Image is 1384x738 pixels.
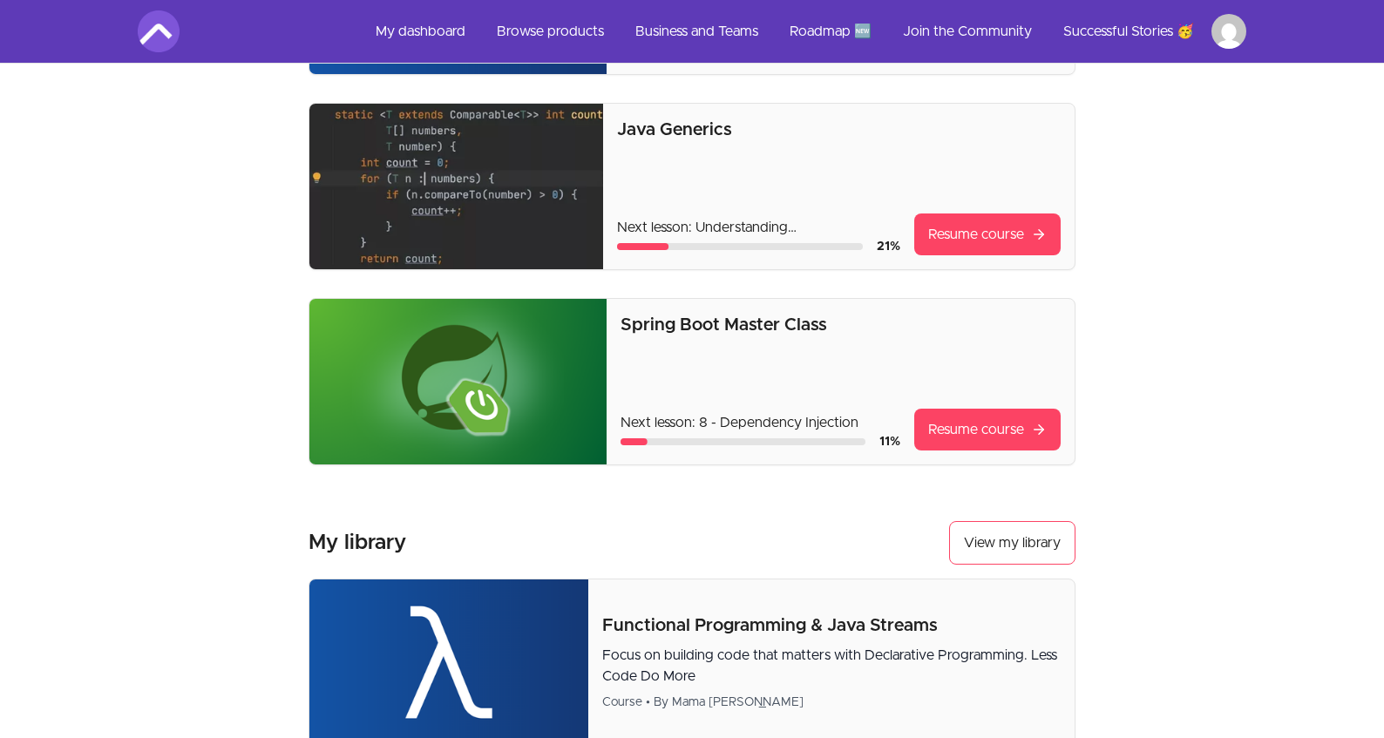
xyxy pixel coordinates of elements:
p: Next lesson: 8 - Dependency Injection [621,412,900,433]
div: Course progress [617,243,863,250]
img: Profile image for Olga Isela [1211,14,1246,49]
a: Join the Community [889,10,1046,52]
a: Resume course [914,213,1061,255]
p: Focus on building code that matters with Declarative Programming. Less Code Do More [602,645,1061,687]
div: Course progress [621,438,865,445]
a: My dashboard [362,10,479,52]
a: Roadmap 🆕 [776,10,885,52]
h3: My library [309,529,406,557]
a: View my library [949,521,1075,565]
span: 21 % [877,240,900,253]
p: Next lesson: Understanding ClassCastExeption [617,217,900,238]
a: Browse products [483,10,618,52]
img: Product image for Spring Boot Master Class [309,299,607,464]
img: Product image for Java Generics [309,104,603,269]
p: Spring Boot Master Class [621,313,1061,337]
span: 11 % [879,436,900,448]
a: Successful Stories 🥳 [1049,10,1208,52]
p: Functional Programming & Java Streams [602,613,1061,638]
img: Amigoscode logo [138,10,180,52]
nav: Main [362,10,1246,52]
a: Resume course [914,409,1061,450]
div: Course • By Mama [PERSON_NAME] [602,694,1061,711]
p: Java Generics [617,118,1061,142]
a: Business and Teams [621,10,772,52]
